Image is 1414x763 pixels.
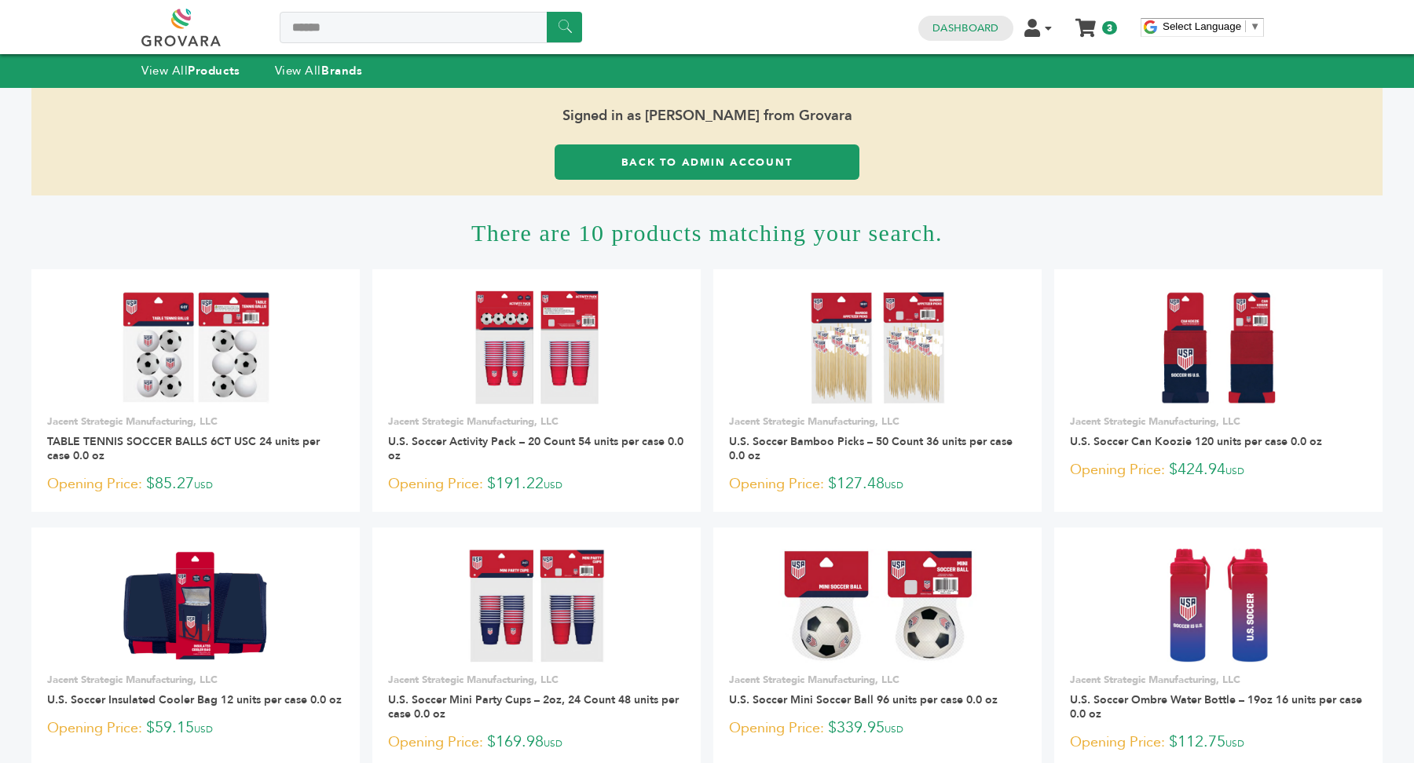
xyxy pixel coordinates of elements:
span: Opening Price: [388,732,483,753]
a: U.S. Soccer Bamboo Picks – 50 Count 36 units per case 0.0 oz [729,434,1013,463]
a: Dashboard [932,21,998,35]
p: Jacent Strategic Manufacturing, LLC [729,673,1026,687]
span: USD [885,723,903,736]
span: Opening Price: [47,717,142,739]
span: ▼ [1250,20,1260,32]
span: ​ [1245,20,1246,32]
span: USD [194,479,213,491]
a: U.S. Soccer Mini Soccer Ball 96 units per case 0.0 oz [729,692,998,707]
span: Opening Price: [1070,732,1165,753]
img: U.S. Soccer Can Koozie 120 units per case 0.0 oz [1161,290,1275,403]
img: U.S. Soccer Ombre Water Bottle – 19oz 16 units per case 0.0 oz [1167,549,1271,662]
span: Opening Price: [729,473,824,495]
span: Opening Price: [729,717,824,739]
p: Jacent Strategic Manufacturing, LLC [729,414,1026,429]
a: View AllProducts [141,63,240,78]
span: Signed in as [PERSON_NAME] from Grovara [31,88,1383,144]
a: Back to Admin Account [555,144,859,180]
span: USD [544,479,562,491]
a: Select Language​ [1163,20,1260,32]
p: $191.22 [388,473,685,496]
a: U.S. Soccer Can Koozie 120 units per case 0.0 oz [1070,434,1322,449]
p: Jacent Strategic Manufacturing, LLC [47,673,344,687]
span: Opening Price: [1070,459,1165,480]
span: USD [544,737,562,750]
img: U.S. Soccer Bamboo Picks – 50 Count 36 units per case 0.0 oz [810,290,945,403]
p: Jacent Strategic Manufacturing, LLC [388,414,685,429]
a: U.S. Soccer Mini Party Cups – 2oz, 24 Count 48 units per case 0.0 oz [388,692,679,721]
a: U.S. Soccer Insulated Cooler Bag 12 units per case 0.0 oz [47,692,342,707]
img: TABLE TENNIS SOCCER BALLS 6CT USC 24 units per case 0.0 oz [121,290,271,403]
p: Jacent Strategic Manufacturing, LLC [388,673,685,687]
a: My Cart [1077,14,1095,31]
span: Select Language [1163,20,1241,32]
a: TABLE TENNIS SOCCER BALLS 6CT USC 24 units per case 0.0 oz [47,434,320,463]
img: U.S. Soccer Mini Party Cups – 2oz, 24 Count 48 units per case 0.0 oz [468,549,604,662]
p: $127.48 [729,473,1026,496]
input: Search a product or brand... [280,12,582,43]
p: Jacent Strategic Manufacturing, LLC [47,414,344,429]
p: $169.98 [388,731,685,754]
p: Jacent Strategic Manufacturing, LLC [1070,414,1367,429]
span: USD [885,479,903,491]
a: View AllBrands [275,63,363,78]
strong: Brands [321,63,362,78]
a: U.S. Soccer Ombre Water Bottle – 19oz 16 units per case 0.0 oz [1070,692,1362,721]
p: Jacent Strategic Manufacturing, LLC [1070,673,1367,687]
a: U.S. Soccer Activity Pack – 20 Count 54 units per case 0.0 oz [388,434,683,463]
p: $424.94 [1070,458,1367,482]
span: USD [1225,465,1244,477]
p: $112.75 [1070,731,1367,754]
img: U.S. Soccer Insulated Cooler Bag 12 units per case 0.0 oz [121,549,270,662]
strong: Products [188,63,240,78]
span: USD [1225,737,1244,750]
span: 3 [1102,21,1117,35]
p: $59.15 [47,717,344,740]
h1: There are 10 products matching your search. [31,195,1383,269]
span: Opening Price: [388,473,483,495]
img: U.S. Soccer Activity Pack – 20 Count 54 units per case 0.0 oz [474,290,598,403]
p: $339.95 [729,717,1026,740]
span: USD [194,723,213,736]
p: $85.27 [47,473,344,496]
span: Opening Price: [47,473,142,495]
img: U.S. Soccer Mini Soccer Ball 96 units per case 0.0 oz [778,549,977,662]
